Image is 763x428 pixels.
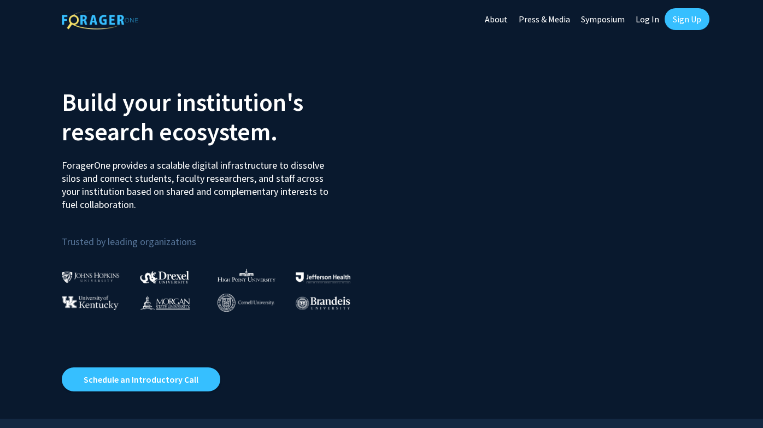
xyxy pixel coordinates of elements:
img: Cornell University [218,294,274,312]
p: ForagerOne provides a scalable digital infrastructure to dissolve silos and connect students, fac... [62,151,336,211]
a: Sign Up [665,8,709,30]
h2: Build your institution's research ecosystem. [62,87,373,146]
img: ForagerOne Logo [62,10,138,29]
img: Brandeis University [296,296,350,310]
img: High Point University [218,269,275,282]
img: Thomas Jefferson University [296,272,350,283]
img: Morgan State University [140,295,190,310]
p: Trusted by leading organizations [62,220,373,250]
img: Johns Hopkins University [62,271,120,283]
img: University of Kentucky [62,295,119,310]
a: Opens in a new tab [62,367,220,391]
img: Drexel University [140,271,189,283]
